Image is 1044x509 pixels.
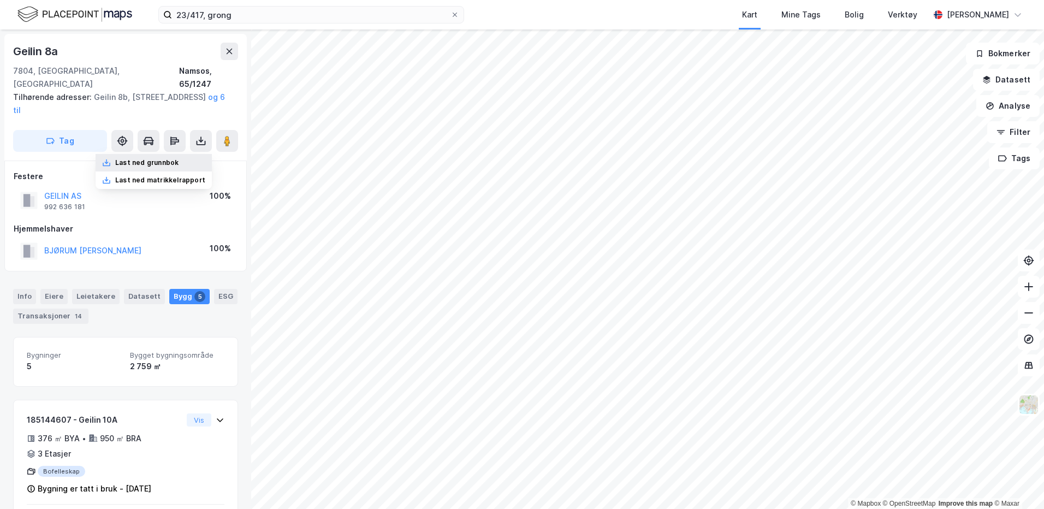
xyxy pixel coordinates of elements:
[124,289,165,304] div: Datasett
[38,432,80,445] div: 376 ㎡ BYA
[115,158,179,167] div: Last ned grunnbok
[130,351,224,360] span: Bygget bygningsområde
[130,360,224,373] div: 2 759 ㎡
[40,289,68,304] div: Eiere
[888,8,917,21] div: Verktøy
[973,69,1040,91] button: Datasett
[987,121,1040,143] button: Filter
[72,289,120,304] div: Leietakere
[17,5,132,24] img: logo.f888ab2527a4732fd821a326f86c7f29.svg
[115,176,205,185] div: Last ned matrikkelrapport
[73,311,84,322] div: 14
[883,500,936,507] a: OpenStreetMap
[742,8,757,21] div: Kart
[210,242,231,255] div: 100%
[13,64,179,91] div: 7804, [GEOGRAPHIC_DATA], [GEOGRAPHIC_DATA]
[989,147,1040,169] button: Tags
[169,289,210,304] div: Bygg
[947,8,1009,21] div: [PERSON_NAME]
[179,64,238,91] div: Namsos, 65/1247
[966,43,1040,64] button: Bokmerker
[210,190,231,203] div: 100%
[851,500,881,507] a: Mapbox
[989,457,1044,509] iframe: Chat Widget
[194,291,205,302] div: 5
[38,482,151,495] div: Bygning er tatt i bruk - [DATE]
[187,413,211,427] button: Vis
[172,7,450,23] input: Søk på adresse, matrikkel, gårdeiere, leietakere eller personer
[27,413,182,427] div: 185144607 - Geilin 10A
[214,289,238,304] div: ESG
[38,447,71,460] div: 3 Etasjer
[13,309,88,324] div: Transaksjoner
[1018,394,1039,415] img: Z
[14,222,238,235] div: Hjemmelshaver
[13,289,36,304] div: Info
[82,434,86,443] div: •
[13,130,107,152] button: Tag
[845,8,864,21] div: Bolig
[100,432,141,445] div: 950 ㎡ BRA
[13,91,229,117] div: Geilin 8b, [STREET_ADDRESS]
[13,92,94,102] span: Tilhørende adresser:
[13,43,60,60] div: Geilin 8a
[781,8,821,21] div: Mine Tags
[27,360,121,373] div: 5
[27,351,121,360] span: Bygninger
[989,457,1044,509] div: Kontrollprogram for chat
[14,170,238,183] div: Festere
[44,203,85,211] div: 992 636 181
[976,95,1040,117] button: Analyse
[939,500,993,507] a: Improve this map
